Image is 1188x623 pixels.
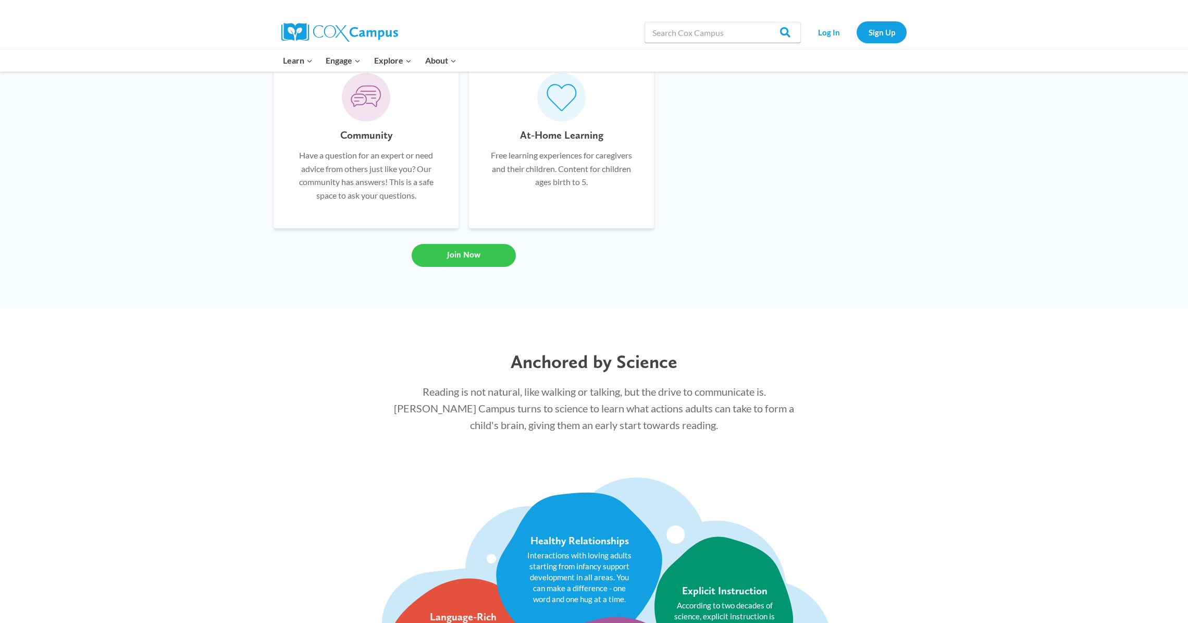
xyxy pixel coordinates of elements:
[806,21,851,43] a: Log In
[645,22,801,43] input: Search Cox Campus
[281,23,398,42] img: Cox Campus
[418,50,463,71] button: Child menu of About
[276,50,319,71] button: Child menu of Learn
[289,149,443,202] p: Have a question for an expert or need advice from others just like you? Our community has answers...
[412,244,516,267] a: Join Now
[526,550,634,605] p: Interactions with loving adults starting from infancy support development in all areas. You can m...
[447,250,480,260] span: Join Now
[520,127,603,143] h6: At-Home Learning
[511,350,677,373] span: Anchored by Science
[857,21,907,43] a: Sign Up
[485,149,638,189] p: Free learning experiences for caregivers and their children. Content for children ages birth to 5.
[392,383,796,433] p: Reading is not natural, like walking or talking, but the drive to communicate is. [PERSON_NAME] C...
[530,534,629,547] div: Healthy Relationships
[367,50,418,71] button: Child menu of Explore
[806,21,907,43] nav: Secondary Navigation
[682,584,768,597] div: Explicit Instruction
[276,50,463,71] nav: Primary Navigation
[340,127,392,143] h6: Community
[319,50,368,71] button: Child menu of Engage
